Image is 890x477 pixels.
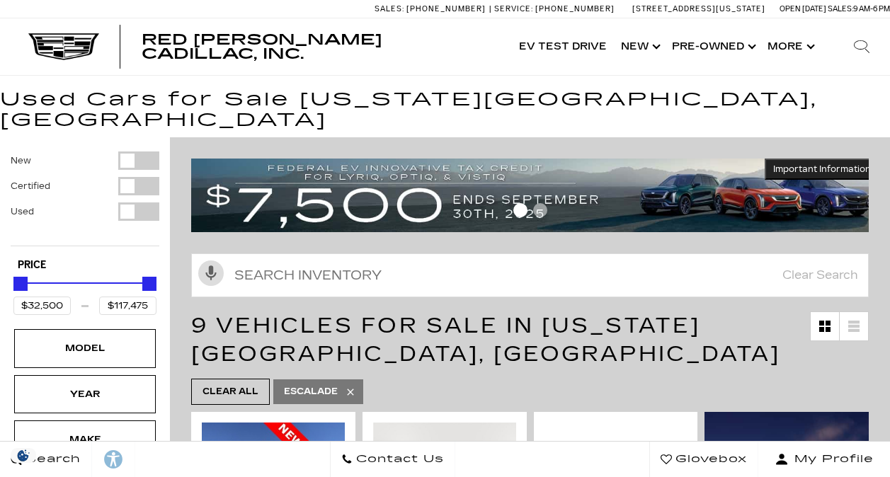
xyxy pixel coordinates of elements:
span: 9 AM-6 PM [853,4,890,13]
span: Important Information [773,163,871,175]
div: YearYear [14,375,156,413]
div: Make [50,432,120,447]
a: Service: [PHONE_NUMBER] [489,5,618,13]
span: Sales: [375,4,404,13]
img: Cadillac Dark Logo with Cadillac White Text [28,33,99,60]
label: Certified [11,179,50,193]
a: Sales: [PHONE_NUMBER] [375,5,489,13]
span: Contact Us [353,449,444,469]
section: Click to Open Cookie Consent Modal [7,448,40,463]
span: Go to slide 2 [533,203,547,217]
div: Minimum Price [13,277,28,291]
h5: Price [18,259,152,272]
input: Maximum [99,297,156,315]
a: Red [PERSON_NAME] Cadillac, Inc. [142,33,498,61]
span: Search [22,449,81,469]
svg: Click to toggle on voice search [198,260,224,286]
span: 9 Vehicles for Sale in [US_STATE][GEOGRAPHIC_DATA], [GEOGRAPHIC_DATA] [191,313,780,367]
a: [STREET_ADDRESS][US_STATE] [632,4,765,13]
div: Filter by Vehicle Type [11,151,159,246]
div: ModelModel [14,329,156,367]
span: [PHONE_NUMBER] [406,4,486,13]
div: Maximum Price [142,277,156,291]
a: Glovebox [649,442,758,477]
span: My Profile [789,449,874,469]
label: Used [11,205,34,219]
span: Red [PERSON_NAME] Cadillac, Inc. [142,31,382,62]
img: vrp-tax-ending-august-version [191,159,879,232]
span: Service: [494,4,533,13]
button: Important Information [765,159,879,180]
a: Pre-Owned [665,18,760,75]
span: Escalade [284,383,338,401]
a: Contact Us [330,442,455,477]
div: Model [50,340,120,356]
img: Opt-Out Icon [7,448,40,463]
div: MakeMake [14,420,156,459]
span: [PHONE_NUMBER] [535,4,615,13]
a: EV Test Drive [512,18,614,75]
span: Open [DATE] [780,4,826,13]
span: Clear All [202,383,258,401]
span: Glovebox [672,449,747,469]
button: More [760,18,819,75]
label: New [11,154,31,168]
input: Search Inventory [191,253,869,297]
span: Sales: [828,4,853,13]
input: Minimum [13,297,71,315]
span: Go to slide 1 [513,203,527,217]
div: Price [13,272,156,315]
a: New [614,18,665,75]
div: Year [50,386,120,402]
button: Open user profile menu [758,442,890,477]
